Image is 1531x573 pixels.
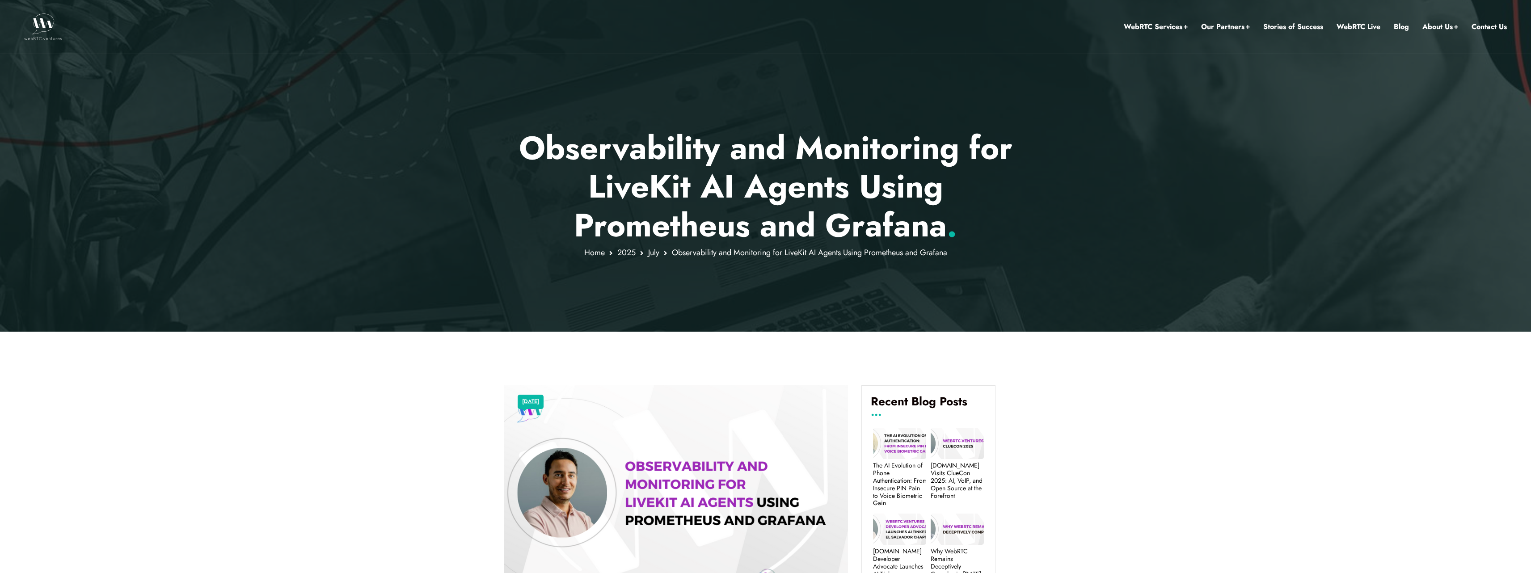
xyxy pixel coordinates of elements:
[1201,21,1250,33] a: Our Partners
[873,462,926,507] a: The AI Evolution of Phone Authentication: From Insecure PIN Pain to Voice Biometric Gain
[504,129,1027,244] p: Observability and Monitoring for LiveKit AI Agents Using Prometheus and Grafana
[584,247,605,258] a: Home
[871,395,986,415] h4: Recent Blog Posts
[947,202,957,249] span: .
[931,462,984,499] a: [DOMAIN_NAME] Visits ClueCon 2025: AI, VoIP, and Open Source at the Forefront
[1124,21,1188,33] a: WebRTC Services
[1422,21,1458,33] a: About Us
[1263,21,1323,33] a: Stories of Success
[1394,21,1409,33] a: Blog
[522,396,539,408] a: [DATE]
[672,247,947,258] span: Observability and Monitoring for LiveKit AI Agents Using Prometheus and Grafana
[1337,21,1380,33] a: WebRTC Live
[1472,21,1507,33] a: Contact Us
[24,13,62,40] img: WebRTC.ventures
[648,247,659,258] a: July
[617,247,636,258] a: 2025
